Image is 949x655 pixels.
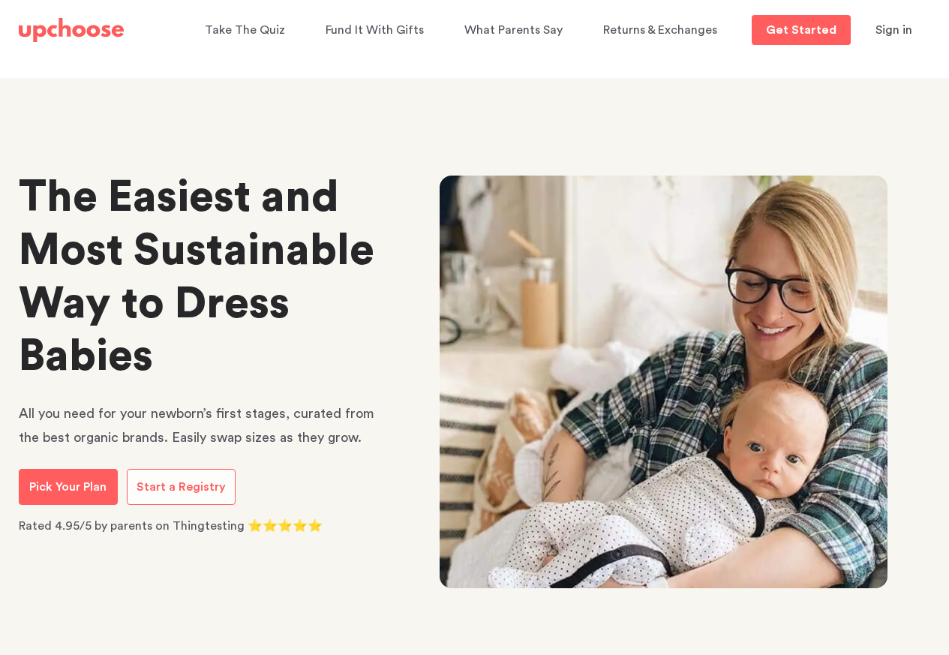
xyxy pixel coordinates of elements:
a: What Parents Say [464,16,567,45]
a: Get Started [752,15,851,45]
span: Sign in [875,24,912,36]
img: newborn baby [440,176,887,588]
span: All you need for your newborn’s first stages, curated from the best organic brands. Easily swap s... [19,407,374,444]
span: Take The Quiz [205,24,285,36]
strong: The Easiest and Most Sustainable Way to Dress Babies [19,176,374,378]
a: Fund It With Gifts [326,16,428,45]
img: UpChoose [19,18,124,42]
a: UpChoose [19,15,124,46]
button: Sign in [857,15,931,45]
a: Returns & Exchanges [603,16,722,45]
a: Take The Quiz [205,16,290,45]
span: What Parents Say [464,24,563,36]
p: Rated 4.95/5 by parents on Thingtesting ⭐⭐⭐⭐⭐ [19,517,379,536]
span: Fund It With Gifts [326,24,424,36]
span: Start a Registry [137,481,226,493]
span: Returns & Exchanges [603,24,717,36]
a: Start a Registry [127,469,236,505]
a: Pick Your Plan [19,469,118,505]
p: Get Started [766,24,836,36]
p: Pick Your Plan [29,478,107,496]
